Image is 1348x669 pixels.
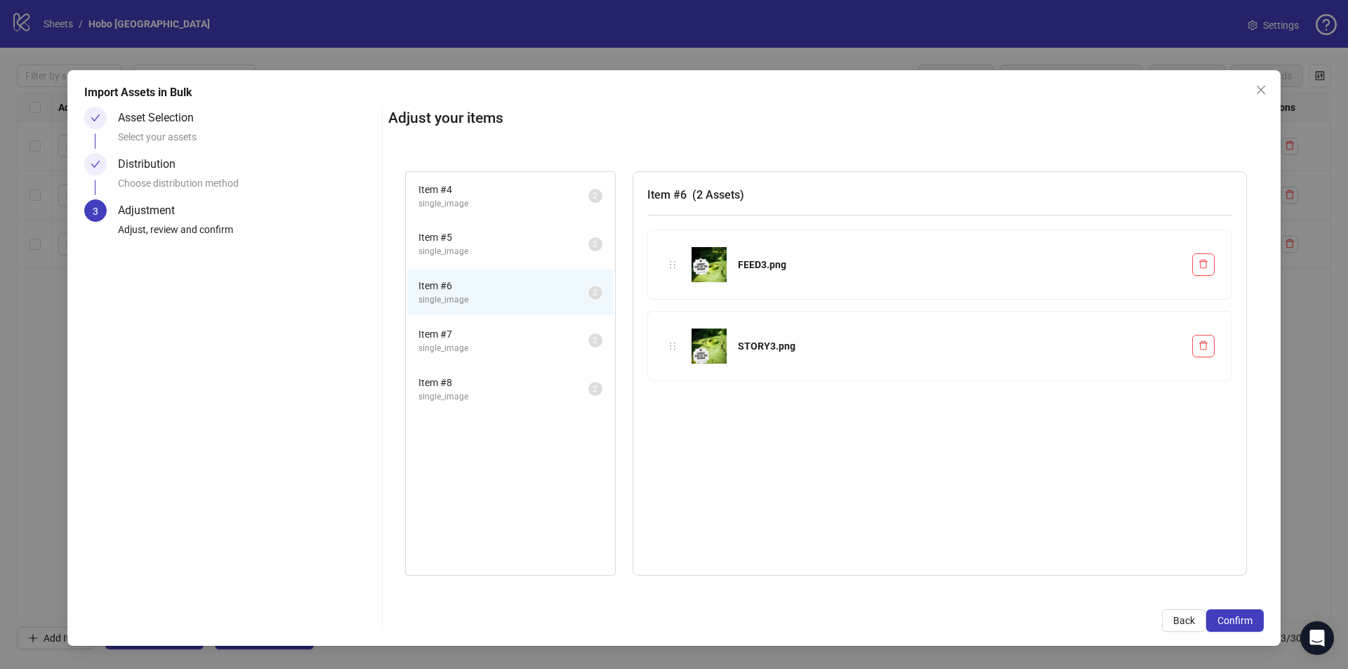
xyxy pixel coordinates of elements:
[738,338,1181,354] div: STORY3.png
[118,129,376,153] div: Select your assets
[418,230,588,245] span: Item # 5
[118,175,376,199] div: Choose distribution method
[593,288,597,298] span: 2
[91,159,100,169] span: check
[1198,340,1208,350] span: delete
[1162,609,1206,632] button: Back
[588,286,602,300] sup: 2
[1250,79,1272,101] button: Close
[738,257,1181,272] div: FEED3.png
[418,342,588,355] span: single_image
[418,390,588,404] span: single_image
[588,237,602,251] sup: 2
[418,293,588,307] span: single_image
[1300,621,1334,655] div: Open Intercom Messenger
[692,247,727,282] img: FEED3.png
[668,341,678,351] span: holder
[418,197,588,211] span: single_image
[665,338,680,354] div: holder
[593,191,597,201] span: 2
[418,278,588,293] span: Item # 6
[647,186,1232,204] h3: Item # 6
[84,84,1264,101] div: Import Assets in Bulk
[1255,84,1267,95] span: close
[692,329,727,364] img: STORY3.png
[93,206,98,217] span: 3
[668,260,678,270] span: holder
[593,384,597,394] span: 2
[418,375,588,390] span: Item # 8
[593,239,597,249] span: 2
[1173,615,1195,626] span: Back
[1217,615,1253,626] span: Confirm
[692,188,744,201] span: ( 2 Assets )
[118,222,376,246] div: Adjust, review and confirm
[1192,335,1215,357] button: Delete
[91,113,100,123] span: check
[593,336,597,345] span: 2
[118,153,187,175] div: Distribution
[1192,253,1215,276] button: Delete
[418,326,588,342] span: Item # 7
[388,107,1264,130] h2: Adjust your items
[588,189,602,203] sup: 2
[118,199,186,222] div: Adjustment
[1206,609,1264,632] button: Confirm
[588,333,602,347] sup: 2
[665,257,680,272] div: holder
[418,245,588,258] span: single_image
[588,382,602,396] sup: 2
[1198,259,1208,269] span: delete
[118,107,205,129] div: Asset Selection
[418,182,588,197] span: Item # 4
